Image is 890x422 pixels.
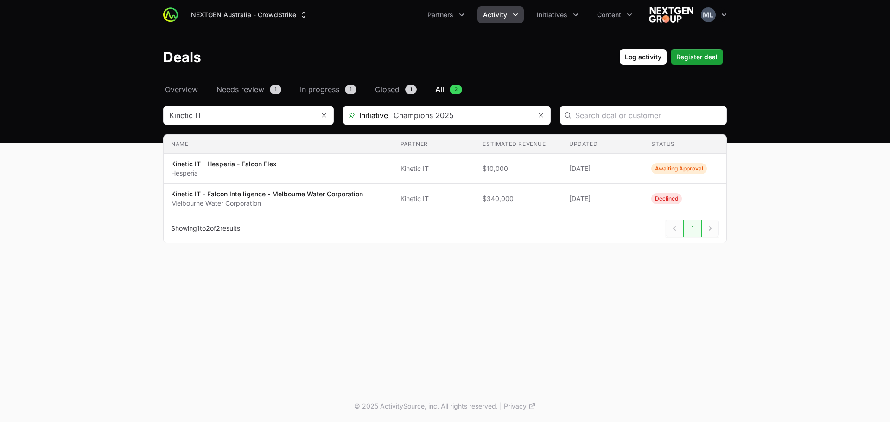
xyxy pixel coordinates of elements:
p: Kinetic IT - Hesperia - Falcon Flex [171,159,277,169]
button: Initiatives [531,6,584,23]
span: Log activity [625,51,661,63]
a: In progress1 [298,84,358,95]
div: Initiatives menu [531,6,584,23]
a: Privacy [504,402,536,411]
span: Overview [165,84,198,95]
th: Name [164,135,393,154]
img: NEXTGEN Australia [649,6,693,24]
button: Content [591,6,638,23]
p: Showing to of results [171,224,240,233]
span: Partners [427,10,453,19]
section: Deals Filters [163,106,727,243]
span: Content [597,10,621,19]
span: Initiatives [537,10,567,19]
div: Main navigation [178,6,638,23]
a: Closed1 [373,84,419,95]
div: Activity menu [477,6,524,23]
span: Register deal [676,51,718,63]
span: 2 [450,85,462,94]
div: Primary actions [619,49,723,65]
div: Supplier switch menu [185,6,314,23]
img: ActivitySource [163,7,178,22]
span: Initiative [343,110,388,121]
button: Log activity [619,49,667,65]
span: $340,000 [483,194,554,203]
span: Needs review [216,84,264,95]
button: Register deal [671,49,723,65]
a: Overview [163,84,200,95]
h1: Deals [163,49,201,65]
button: Remove [532,106,550,125]
input: Search partner [164,106,315,125]
button: NEXTGEN Australia - CrowdStrike [185,6,314,23]
span: 1 [197,224,200,232]
span: 1 [405,85,417,94]
th: Status [644,135,726,154]
p: Kinetic IT - Falcon Intelligence - Melbourne Water Corporation [171,189,363,199]
input: Search initiatives [388,106,532,125]
span: 2 [206,224,210,232]
span: 1 [683,220,702,237]
span: [DATE] [569,164,637,173]
div: Content menu [591,6,638,23]
span: Closed [375,84,400,95]
span: 2 [216,224,220,232]
span: $10,000 [483,164,554,173]
span: All [435,84,444,95]
span: In progress [300,84,339,95]
p: Hesperia [171,169,277,178]
input: Search deal or customer [575,110,721,121]
th: Estimated revenue [475,135,562,154]
a: Needs review1 [215,84,283,95]
button: Remove [315,106,333,125]
span: Kinetic IT [400,164,468,173]
p: Melbourne Water Corporation [171,199,363,208]
span: | [500,402,502,411]
span: [DATE] [569,194,637,203]
th: Updated [562,135,644,154]
span: 1 [345,85,356,94]
img: Mustafa Larki [701,7,716,22]
a: All2 [433,84,464,95]
div: Partners menu [422,6,470,23]
button: Partners [422,6,470,23]
span: Kinetic IT [400,194,468,203]
th: Partner [393,135,476,154]
span: Activity [483,10,507,19]
p: © 2025 ActivitySource, inc. All rights reserved. [354,402,498,411]
button: Activity [477,6,524,23]
span: 1 [270,85,281,94]
nav: Deals navigation [163,84,727,95]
